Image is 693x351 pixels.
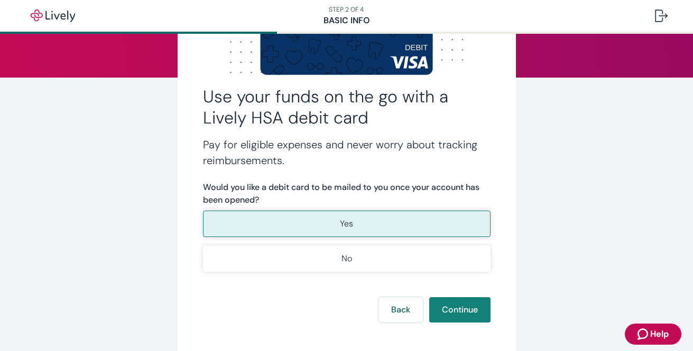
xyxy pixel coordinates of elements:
h2: Use your funds on the go with a Lively HSA debit card [203,86,491,128]
button: Continue [429,297,491,322]
p: No [341,252,352,265]
p: Yes [340,217,353,230]
button: Log out [646,3,676,29]
span: Help [650,328,669,340]
label: Would you like a debit card to be mailed to you once your account has been opened? [203,181,491,206]
svg: Zendesk support icon [637,328,650,340]
h4: Pay for eligible expenses and never worry about tracking reimbursements. [203,137,491,168]
button: Zendesk support iconHelp [625,324,681,345]
button: Back [378,297,423,322]
button: No [203,245,491,272]
button: Yes [203,211,491,237]
img: Lively [23,10,82,22]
